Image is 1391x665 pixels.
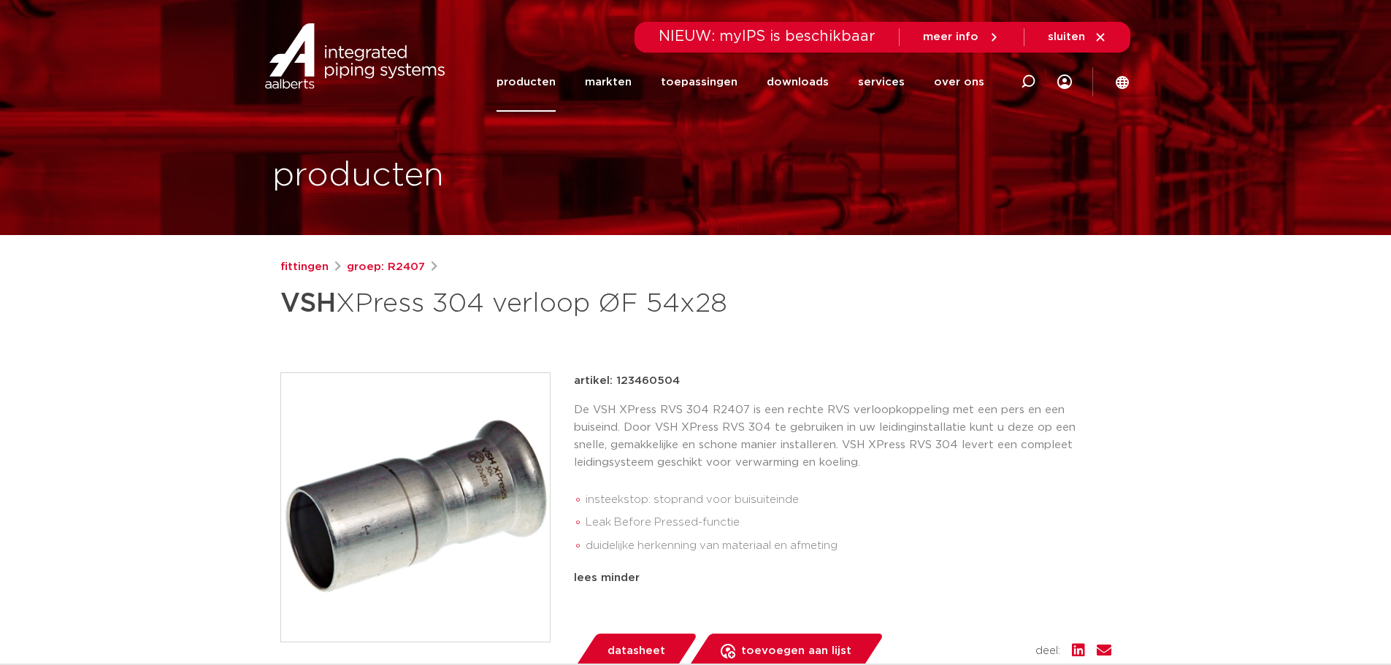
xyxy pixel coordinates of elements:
span: meer info [923,31,978,42]
span: NIEUW: myIPS is beschikbaar [659,29,875,44]
div: my IPS [1057,53,1072,112]
h1: XPress 304 verloop ØF 54x28 [280,282,829,326]
p: artikel: 123460504 [574,372,680,390]
strong: VSH [280,291,336,317]
nav: Menu [497,53,984,112]
span: sluiten [1048,31,1085,42]
a: toepassingen [661,53,737,112]
span: datasheet [608,639,665,663]
a: meer info [923,31,1000,44]
a: groep: R2407 [347,258,425,276]
div: lees minder [574,569,1111,587]
span: deel: [1035,642,1060,660]
a: fittingen [280,258,329,276]
span: toevoegen aan lijst [741,639,851,663]
a: over ons [934,53,984,112]
a: producten [497,53,556,112]
a: markten [585,53,632,112]
a: downloads [767,53,829,112]
a: services [858,53,905,112]
a: sluiten [1048,31,1107,44]
li: insteekstop: stoprand voor buisuiteinde [586,488,1111,512]
img: Product Image for VSH XPress 304 verloop ØF 54x28 [281,373,550,642]
p: De VSH XPress RVS 304 R2407 is een rechte RVS verloopkoppeling met een pers en een buiseind. Door... [574,401,1111,472]
li: Leak Before Pressed-functie [586,511,1111,534]
h1: producten [272,153,444,199]
li: duidelijke herkenning van materiaal en afmeting [586,534,1111,558]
